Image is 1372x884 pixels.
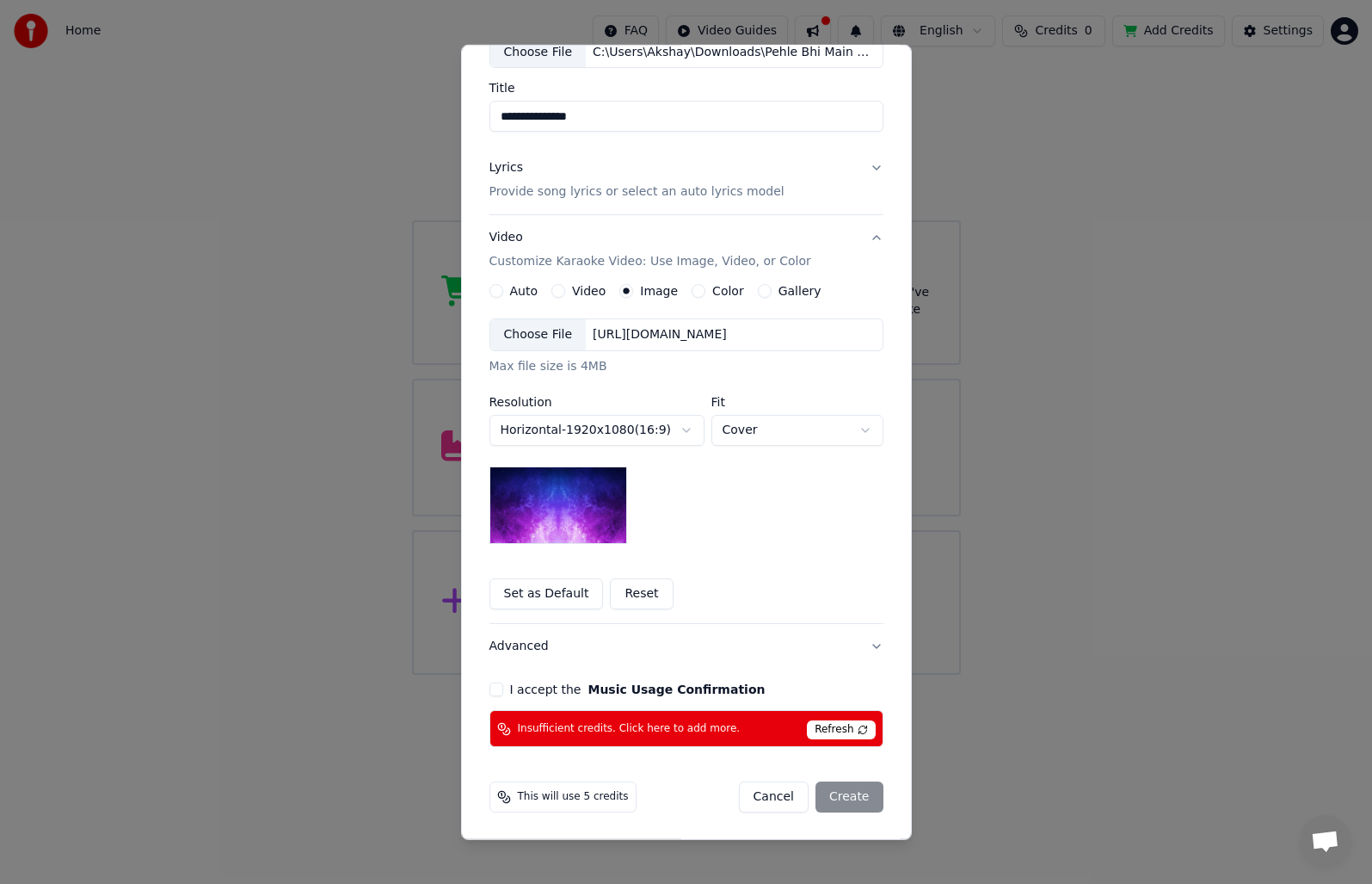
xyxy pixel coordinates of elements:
p: Provide song lyrics or select an auto lyrics model [489,183,784,201]
label: Title [489,82,883,94]
button: LyricsProvide song lyrics or select an auto lyrics model [489,145,883,214]
button: VideoCustomize Karaoke Video: Use Image, Video, or Color [489,215,883,284]
label: Resolution [489,396,704,408]
div: Lyrics [489,159,523,176]
span: Refresh [807,720,875,739]
span: Insufficient credits. Click here to add more. [518,722,741,736]
button: Set as Default [489,578,604,609]
label: Color [712,285,744,297]
span: This will use 5 credits [518,790,629,804]
button: Reset [610,578,673,609]
label: Image [640,285,678,297]
button: I accept the [588,683,765,695]
button: Advanced [489,624,883,669]
div: Choose File [490,36,587,67]
label: Fit [711,396,883,408]
button: Cancel [739,782,809,813]
p: Customize Karaoke Video: Use Image, Video, or Color [489,253,811,270]
div: C:\Users\Akshay\Downloads\Pehle Bhi Main Animal 320 Kbps.mp3 [586,43,878,60]
div: Video [489,229,811,270]
div: Max file size is 4MB [489,358,883,375]
div: Choose File [490,319,587,350]
div: VideoCustomize Karaoke Video: Use Image, Video, or Color [489,284,883,623]
label: Auto [510,285,538,297]
label: Gallery [778,285,821,297]
label: Video [572,285,606,297]
div: [URL][DOMAIN_NAME] [586,326,734,343]
label: I accept the [510,683,766,695]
